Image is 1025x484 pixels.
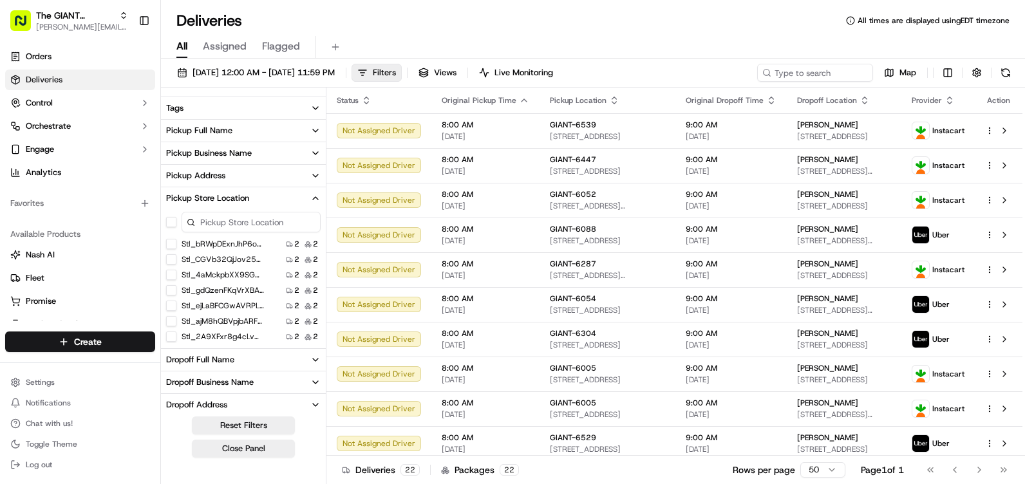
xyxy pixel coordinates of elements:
[166,377,254,388] div: Dropoff Business Name
[686,224,776,234] span: 9:00 AM
[932,230,950,240] span: Uber
[442,433,529,443] span: 8:00 AM
[442,305,529,315] span: [DATE]
[442,328,529,339] span: 8:00 AM
[166,170,225,181] div: Pickup Address
[10,295,150,307] a: Promise
[686,444,776,454] span: [DATE]
[442,224,529,234] span: 8:00 AM
[91,218,156,228] a: Powered byPylon
[686,363,776,373] span: 9:00 AM
[182,212,321,232] input: Pickup Store Location
[294,270,299,280] span: 2
[912,227,929,243] img: profile_uber_ahold_partner.png
[686,259,776,269] span: 9:00 AM
[797,95,857,106] span: Dropoff Location
[26,272,44,284] span: Fleet
[797,340,891,350] span: [STREET_ADDRESS]
[442,293,529,304] span: 8:00 AM
[26,74,62,86] span: Deliveries
[182,239,264,249] label: stl_bRWpDExnJhP6oWYgi2ghVn
[5,435,155,453] button: Toggle Theme
[912,192,929,209] img: profile_instacart_ahold_partner.png
[686,305,776,315] span: [DATE]
[442,409,529,420] span: [DATE]
[161,394,326,416] button: Dropoff Address
[442,398,529,408] span: 8:00 AM
[313,331,318,342] span: 2
[686,120,776,130] span: 9:00 AM
[262,39,300,54] span: Flagged
[26,295,56,307] span: Promise
[442,444,529,454] span: [DATE]
[686,409,776,420] span: [DATE]
[313,239,318,249] span: 2
[161,349,326,371] button: Dropoff Full Name
[313,270,318,280] span: 2
[5,139,155,160] button: Engage
[5,70,155,90] a: Deliveries
[5,314,155,335] button: Product Catalog
[26,167,61,178] span: Analytics
[13,188,23,198] div: 📗
[313,301,318,311] span: 2
[44,136,163,146] div: We're available if you need us!
[932,126,964,136] span: Instacart
[313,285,318,295] span: 2
[13,123,36,146] img: 1736555255976-a54dd68f-1ca7-489b-9aae-adbdc363a1c4
[192,440,295,458] button: Close Panel
[400,464,420,476] div: 22
[550,433,596,443] span: GIANT-6529
[192,416,295,434] button: Reset Filters
[500,464,519,476] div: 22
[686,154,776,165] span: 9:00 AM
[442,259,529,269] span: 8:00 AM
[26,439,77,449] span: Toggle Theme
[932,265,964,275] span: Instacart
[550,270,665,281] span: [STREET_ADDRESS][PERSON_NAME]
[797,166,891,176] span: [STREET_ADDRESS][PERSON_NAME]
[494,67,553,79] span: Live Monitoring
[686,433,776,443] span: 9:00 AM
[932,438,950,449] span: Uber
[442,236,529,246] span: [DATE]
[104,181,212,205] a: 💻API Documentation
[109,188,119,198] div: 💻
[797,409,891,420] span: [STREET_ADDRESS][PERSON_NAME]
[166,147,252,159] div: Pickup Business Name
[10,249,150,261] a: Nash AI
[797,120,858,130] span: [PERSON_NAME]
[342,463,420,476] div: Deliveries
[550,120,596,130] span: GIANT-6539
[912,435,929,452] img: profile_uber_ahold_partner.png
[550,131,665,142] span: [STREET_ADDRESS]
[932,299,950,310] span: Uber
[36,22,128,32] button: [PERSON_NAME][EMAIL_ADDRESS][DOMAIN_NAME]
[878,64,922,82] button: Map
[5,414,155,433] button: Chat with us!
[166,399,227,411] div: Dropoff Address
[797,154,858,165] span: [PERSON_NAME]
[441,463,519,476] div: Packages
[797,433,858,443] span: [PERSON_NAME]
[36,9,114,22] span: The GIANT Company
[10,319,150,330] a: Product Catalog
[128,218,156,228] span: Pylon
[294,316,299,326] span: 2
[797,224,858,234] span: [PERSON_NAME]
[26,460,52,470] span: Log out
[182,254,264,265] label: stl_CGVb32QjJov255GWQDgJgG
[5,116,155,136] button: Orchestrate
[686,375,776,385] span: [DATE]
[686,166,776,176] span: [DATE]
[413,64,462,82] button: Views
[5,224,155,245] div: Available Products
[985,95,1012,106] div: Action
[550,340,665,350] span: [STREET_ADDRESS]
[912,331,929,348] img: profile_uber_ahold_partner.png
[13,13,39,39] img: Nash
[932,334,950,344] span: Uber
[550,189,596,200] span: GIANT-6052
[550,224,596,234] span: GIANT-6088
[797,398,858,408] span: [PERSON_NAME]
